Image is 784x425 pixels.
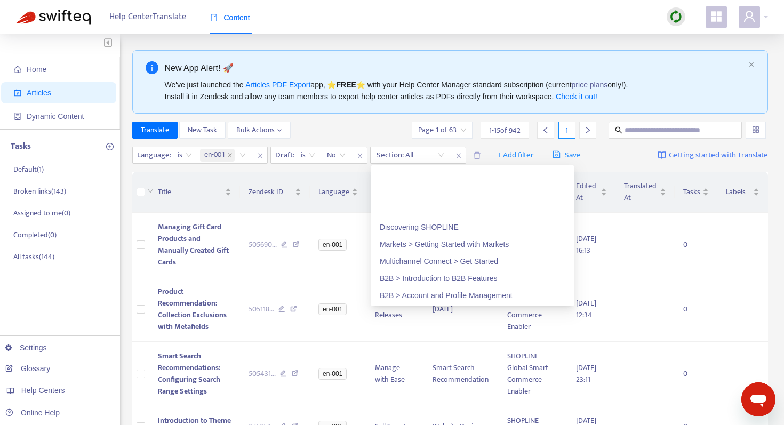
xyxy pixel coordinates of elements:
[336,81,356,89] b: FREE
[13,186,66,197] p: Broken links ( 143 )
[147,188,154,194] span: down
[545,147,589,164] button: saveSave
[132,122,178,139] button: Translate
[5,364,50,373] a: Glossary
[717,172,768,213] th: Labels
[615,172,675,213] th: Translated At
[558,122,575,139] div: 1
[327,147,346,163] span: No
[675,172,717,213] th: Tasks
[27,89,51,97] span: Articles
[249,368,276,380] span: 505431 ...
[576,362,596,386] span: [DATE] 23:11
[499,277,567,342] td: SHOPLINE Global Smart Commerce Enabler
[14,89,21,97] span: account-book
[178,147,192,163] span: is
[489,125,521,136] span: 1 - 15 of 942
[13,251,54,262] p: All tasks ( 144 )
[452,149,466,162] span: close
[13,207,70,219] p: Assigned to me ( 0 )
[146,61,158,74] span: info-circle
[5,343,47,352] a: Settings
[473,151,481,159] span: delete
[236,124,282,136] span: Bulk Actions
[567,172,615,213] th: Edited At
[158,350,220,397] span: Smart Search Recommendations: Configuring Search Range Settings
[683,186,700,198] span: Tasks
[210,13,250,22] span: Content
[710,10,723,23] span: appstore
[353,149,367,162] span: close
[301,147,315,163] span: is
[318,186,349,198] span: Language
[310,172,366,213] th: Language
[249,239,277,251] span: 505690 ...
[669,149,768,162] span: Getting started with Translate
[210,14,218,21] span: book
[27,65,46,74] span: Home
[499,342,567,406] td: SHOPLINE Global Smart Commerce Enabler
[366,277,424,342] td: New Releases
[424,277,499,342] td: [DATE]
[624,180,658,204] span: Translated At
[553,149,581,162] span: Save
[165,79,745,102] div: We've just launched the app, ⭐ ⭐️ with your Help Center Manager standard subscription (current on...
[13,229,57,240] p: Completed ( 0 )
[158,285,227,333] span: Product Recommendation: Collection Exclusions with Metafields
[576,180,598,204] span: Edited At
[584,126,591,134] span: right
[556,92,597,101] a: Check it out!
[249,186,293,198] span: Zendesk ID
[748,61,755,68] button: close
[553,150,561,158] span: save
[375,186,407,198] span: Category
[141,124,169,136] span: Translate
[253,149,267,162] span: close
[109,7,186,27] span: Help Center Translate
[271,147,296,163] span: Draft :
[572,81,608,89] a: price plans
[726,186,751,198] span: Labels
[675,213,717,277] td: 0
[11,140,31,153] p: Tasks
[366,172,424,213] th: Category
[576,232,596,256] span: [DATE] 16:13
[106,143,114,150] span: plus-circle
[27,112,84,121] span: Dynamic Content
[165,61,745,75] div: New App Alert! 🚀
[227,153,233,158] span: close
[669,10,683,23] img: sync.dc5367851b00ba804db3.png
[615,126,622,134] span: search
[741,382,775,416] iframe: メッセージングウィンドウの起動ボタン、進行中の会話
[179,122,226,139] button: New Task
[489,147,542,164] button: + Add filter
[133,147,173,163] span: Language :
[240,172,310,213] th: Zendesk ID
[13,164,44,175] p: Default ( 1 )
[200,149,235,162] span: en-001
[658,147,768,164] a: Getting started with Translate
[576,297,596,321] span: [DATE] 12:34
[318,239,347,251] span: en-001
[188,124,217,136] span: New Task
[424,213,499,277] td: Gift Cards
[318,368,347,380] span: en-001
[658,151,666,159] img: image-link
[507,186,550,198] span: Author
[499,172,567,213] th: Author
[21,386,65,395] span: Help Centers
[16,10,91,25] img: Swifteq
[433,186,482,198] span: Section
[14,113,21,120] span: container
[277,127,282,133] span: down
[366,342,424,406] td: Manage with Ease
[497,149,534,162] span: + Add filter
[499,213,567,277] td: SHOPLINE Global Smart Commerce Enabler
[366,213,424,277] td: Manage with Ease
[5,408,60,417] a: Online Help
[675,277,717,342] td: 0
[245,81,310,89] a: Articles PDF Export
[14,66,21,73] span: home
[158,221,229,268] span: Managing Gift Card Products and Manually Created Gift Cards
